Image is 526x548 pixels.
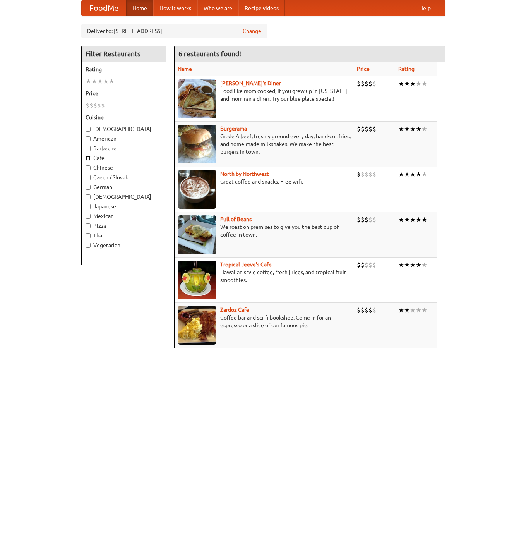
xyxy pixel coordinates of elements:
[368,170,372,179] li: $
[398,66,415,72] a: Rating
[421,125,427,133] li: ★
[357,306,361,314] li: $
[178,215,216,254] img: beans.jpg
[368,79,372,88] li: $
[368,125,372,133] li: $
[178,50,241,57] ng-pluralize: 6 restaurants found!
[404,125,410,133] li: ★
[153,0,197,16] a: How it works
[220,307,249,313] b: Zardoz Cafe
[86,193,162,201] label: [DEMOGRAPHIC_DATA]
[86,204,91,209] input: Japanese
[220,171,269,177] a: North by Northwest
[368,306,372,314] li: $
[404,261,410,269] li: ★
[86,127,91,132] input: [DEMOGRAPHIC_DATA]
[357,215,361,224] li: $
[421,306,427,314] li: ★
[220,261,272,268] a: Tropical Jeeve's Cafe
[410,170,416,179] li: ★
[81,24,267,38] div: Deliver to: [STREET_ADDRESS]
[220,125,247,132] a: Burgerama
[86,185,91,190] input: German
[178,79,216,118] img: sallys.jpg
[86,183,162,191] label: German
[410,79,416,88] li: ★
[86,174,162,181] label: Czech / Slovak
[178,132,351,156] p: Grade A beef, freshly ground every day, hand-cut fries, and home-made milkshakes. We make the bes...
[178,125,216,163] img: burgerama.jpg
[365,261,368,269] li: $
[91,77,97,86] li: ★
[357,261,361,269] li: $
[372,170,376,179] li: $
[86,212,162,220] label: Mexican
[86,233,91,238] input: Thai
[410,261,416,269] li: ★
[86,77,91,86] li: ★
[86,164,162,172] label: Chinese
[178,268,351,284] p: Hawaiian style coffee, fresh juices, and tropical fruit smoothies.
[365,125,368,133] li: $
[357,66,370,72] a: Price
[416,170,421,179] li: ★
[372,79,376,88] li: $
[86,223,91,228] input: Pizza
[86,113,162,121] h5: Cuisine
[398,306,404,314] li: ★
[97,101,101,110] li: $
[398,125,404,133] li: ★
[361,306,365,314] li: $
[126,0,153,16] a: Home
[178,66,192,72] a: Name
[178,170,216,209] img: north.jpg
[398,215,404,224] li: ★
[86,101,89,110] li: $
[178,87,351,103] p: Food like mom cooked, if you grew up in [US_STATE] and mom ran a diner. Try our blue plate special!
[410,306,416,314] li: ★
[357,125,361,133] li: $
[357,170,361,179] li: $
[220,80,281,86] b: [PERSON_NAME]'s Diner
[86,194,91,199] input: [DEMOGRAPHIC_DATA]
[178,223,351,239] p: We roast on premises to give you the best cup of coffee in town.
[178,314,351,329] p: Coffee bar and sci-fi bookshop. Come in for an espresso or a slice of our famous pie.
[101,101,105,110] li: $
[86,125,162,133] label: [DEMOGRAPHIC_DATA]
[86,65,162,73] h5: Rating
[398,261,404,269] li: ★
[361,79,365,88] li: $
[86,214,91,219] input: Mexican
[416,215,421,224] li: ★
[372,261,376,269] li: $
[413,0,437,16] a: Help
[86,144,162,152] label: Barbecue
[178,306,216,345] img: zardoz.jpg
[421,79,427,88] li: ★
[197,0,238,16] a: Who we are
[365,215,368,224] li: $
[416,125,421,133] li: ★
[404,215,410,224] li: ★
[86,203,162,210] label: Japanese
[178,261,216,299] img: jeeves.jpg
[238,0,285,16] a: Recipe videos
[109,77,115,86] li: ★
[103,77,109,86] li: ★
[416,79,421,88] li: ★
[372,125,376,133] li: $
[416,306,421,314] li: ★
[86,165,91,170] input: Chinese
[404,79,410,88] li: ★
[421,261,427,269] li: ★
[372,215,376,224] li: $
[368,215,372,224] li: $
[220,216,252,222] b: Full of Beans
[398,79,404,88] li: ★
[89,101,93,110] li: $
[86,135,162,143] label: American
[86,232,162,239] label: Thai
